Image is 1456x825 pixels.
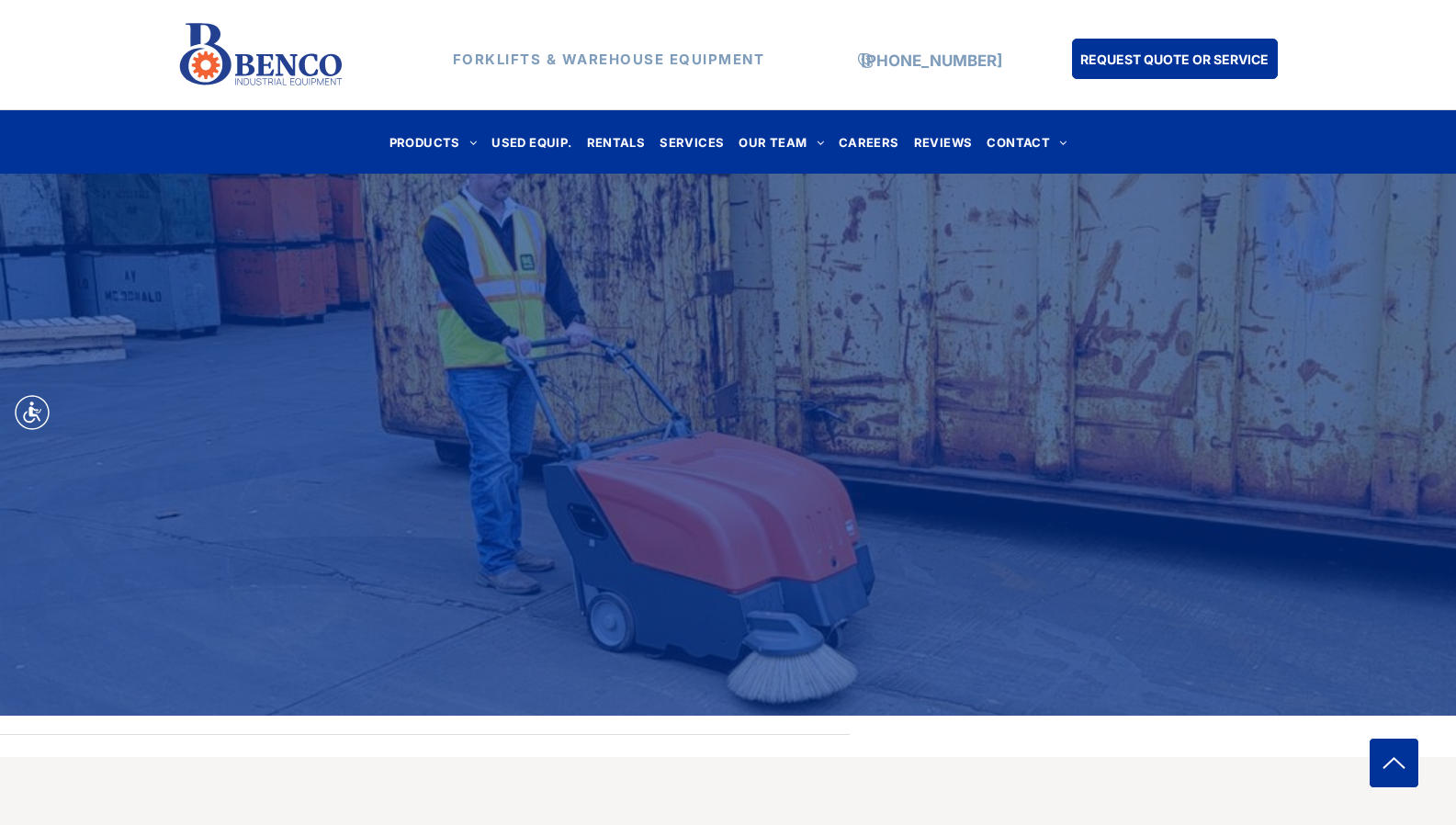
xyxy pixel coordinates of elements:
a: CONTACT [979,130,1074,154]
span: REQUEST QUOTE OR SERVICE [1080,42,1269,76]
a: USED EQUIP. [484,130,579,154]
a: PRODUCTS [382,130,485,154]
a: CAREERS [831,130,907,154]
a: OUR TEAM [731,130,831,154]
strong: FORKLIFTS & WAREHOUSE EQUIPMENT [453,51,765,68]
a: SERVICES [652,130,731,154]
a: [PHONE_NUMBER] [861,51,1002,70]
a: REQUEST QUOTE OR SERVICE [1072,39,1278,79]
a: RENTALS [580,130,653,154]
a: REVIEWS [907,130,980,154]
